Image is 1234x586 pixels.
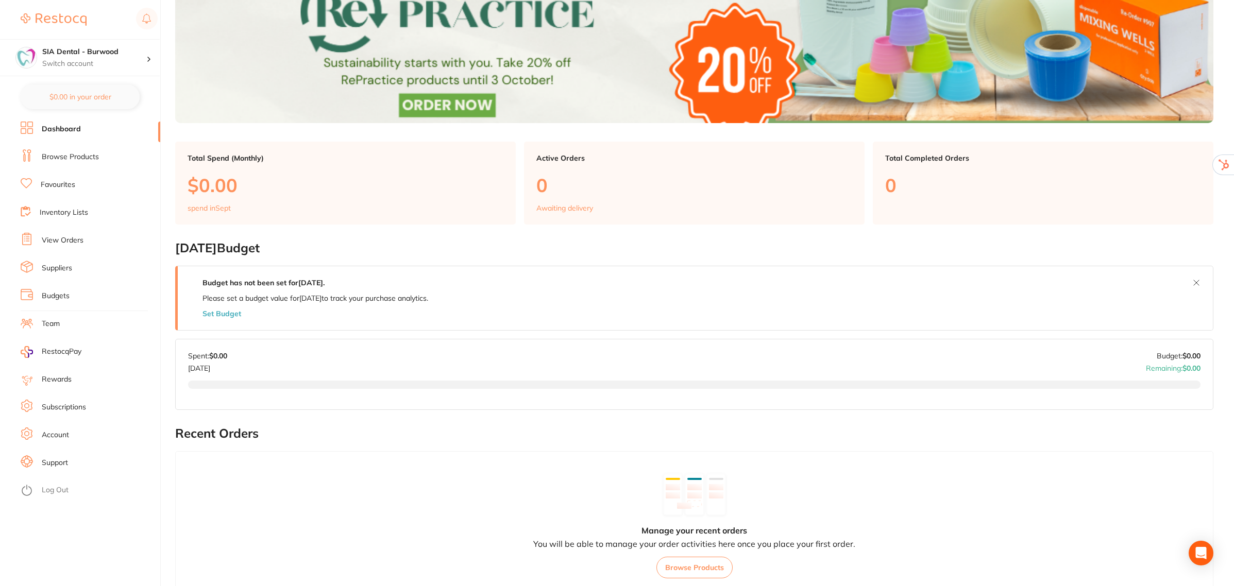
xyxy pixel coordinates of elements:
a: Active Orders0Awaiting delivery [524,142,865,225]
a: Total Completed Orders0 [873,142,1213,225]
a: Inventory Lists [40,208,88,218]
p: 0 [536,175,852,196]
a: Dashboard [42,124,81,134]
p: Total Spend (Monthly) [188,154,503,162]
img: SIA Dental - Burwood [16,47,37,68]
a: Log Out [42,485,69,495]
a: Team [42,319,60,329]
button: Log Out [21,482,157,499]
a: Subscriptions [42,402,86,412]
a: View Orders [42,235,83,246]
button: $0.00 in your order [21,84,140,109]
p: Please set a budget value for [DATE] to track your purchase analytics. [202,294,428,302]
a: Rewards [42,374,72,385]
p: Active Orders [536,154,852,162]
p: [DATE] [188,360,227,372]
a: Support [42,458,68,468]
strong: Budget has not been set for [DATE] . [202,278,325,287]
p: You will be able to manage your order activities here once you place your first order. [533,539,855,548]
p: 0 [885,175,1201,196]
strong: $0.00 [209,351,227,360]
div: Open Intercom Messenger [1189,541,1213,565]
button: Browse Products [656,557,733,578]
a: Total Spend (Monthly)$0.00spend inSept [175,142,516,225]
span: RestocqPay [42,347,81,357]
a: Budgets [42,291,70,301]
a: Browse Products [42,152,99,162]
p: Switch account [42,59,146,69]
strong: $0.00 [1182,351,1201,360]
p: Remaining: [1146,360,1201,372]
h2: [DATE] Budget [175,241,1213,255]
p: $0.00 [188,175,503,196]
p: Budget: [1157,352,1201,360]
strong: $0.00 [1182,364,1201,373]
img: Restocq Logo [21,13,87,26]
img: RestocqPay [21,346,33,358]
a: Suppliers [42,263,72,273]
p: Spent: [188,352,227,360]
a: Favourites [41,180,75,190]
p: Awaiting delivery [536,204,593,212]
h4: SIA Dental - Burwood [42,47,146,57]
a: Account [42,430,69,440]
button: Set Budget [202,309,241,318]
p: Total Completed Orders [885,154,1201,162]
p: spend in Sept [188,204,231,212]
h4: Manage your recent orders [641,526,747,535]
h2: Recent Orders [175,426,1213,441]
a: RestocqPay [21,346,81,358]
a: Restocq Logo [21,8,87,31]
